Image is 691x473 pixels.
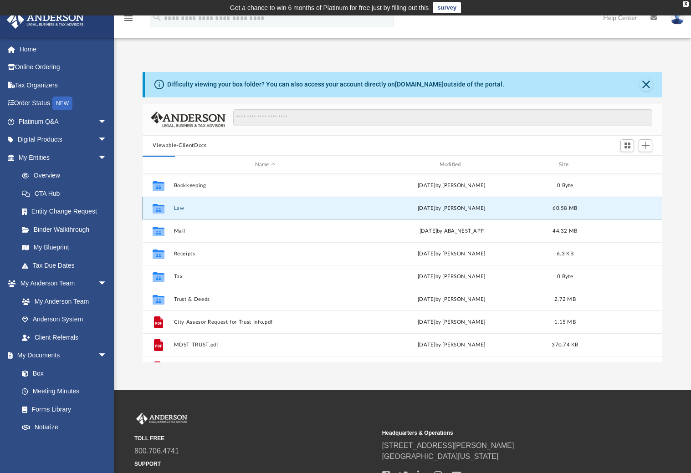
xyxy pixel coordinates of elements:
[13,328,116,346] a: Client Referrals
[433,2,461,13] a: survey
[174,228,357,234] button: Mail
[6,275,116,293] a: My Anderson Teamarrow_drop_down
[639,139,652,152] button: Add
[6,148,121,167] a: My Entitiesarrow_drop_down
[547,161,584,169] div: Size
[152,12,162,22] i: search
[13,418,116,437] a: Notarize
[13,256,121,275] a: Tax Due Dates
[395,81,444,88] a: [DOMAIN_NAME]
[233,109,652,127] input: Search files and folders
[6,58,121,76] a: Online Ordering
[683,1,689,7] div: close
[134,413,189,425] img: Anderson Advisors Platinum Portal
[98,131,116,149] span: arrow_drop_down
[174,183,357,188] button: Bookkeeping
[13,184,121,203] a: CTA Hub
[174,319,357,325] button: City Assesor Request for Trust Info.pdf
[620,139,634,152] button: Switch to Grid View
[6,112,121,131] a: Platinum Q&Aarrow_drop_down
[640,78,653,91] button: Close
[6,131,121,149] a: Digital Productsarrow_drop_down
[98,148,116,167] span: arrow_drop_down
[360,182,543,190] div: [DATE] by [PERSON_NAME]
[6,94,121,113] a: Order StatusNEW
[13,310,116,329] a: Anderson System
[123,17,134,24] a: menu
[360,227,543,235] div: [DATE] by ABA_NEST_APP
[360,341,543,349] div: [DATE] by [PERSON_NAME]
[13,400,112,418] a: Forms Library
[6,346,116,365] a: My Documentsarrow_drop_down
[174,205,357,211] button: Law
[134,447,179,455] a: 800.706.4741
[382,442,514,449] a: [STREET_ADDRESS][PERSON_NAME]
[382,453,499,460] a: [GEOGRAPHIC_DATA][US_STATE]
[360,250,543,258] div: [DATE] by [PERSON_NAME]
[98,275,116,293] span: arrow_drop_down
[6,436,116,454] a: Online Learningarrow_drop_down
[13,239,116,257] a: My Blueprint
[6,40,121,58] a: Home
[174,274,357,280] button: Tax
[554,320,576,325] span: 1.15 MB
[174,296,357,302] button: Trust & Deeds
[13,292,112,310] a: My Anderson Team
[98,346,116,365] span: arrow_drop_down
[167,80,504,89] div: Difficulty viewing your box folder? You can also access your account directly on outside of the p...
[174,251,357,257] button: Receipts
[134,434,376,442] small: TOLL FREE
[174,342,357,348] button: MDST TRUST.pdf
[147,161,169,169] div: id
[360,295,543,304] div: [DATE] by [PERSON_NAME]
[13,382,116,401] a: Meeting Minutes
[360,318,543,326] div: [DATE] by [PERSON_NAME]
[4,11,87,29] img: Anderson Advisors Platinum Portal
[382,429,624,437] small: Headquarters & Operations
[13,364,112,382] a: Box
[52,97,72,110] div: NEW
[13,220,121,239] a: Binder Walkthrough
[153,142,206,150] button: Viewable-ClientDocs
[360,273,543,281] div: [DATE] by [PERSON_NAME]
[360,204,543,213] div: [DATE] by [PERSON_NAME]
[558,274,573,279] span: 0 Byte
[98,436,116,455] span: arrow_drop_down
[13,203,121,221] a: Entity Change Request
[552,342,578,347] span: 370.74 KB
[134,460,376,468] small: SUPPORT
[123,13,134,24] i: menu
[553,206,578,211] span: 60.58 MB
[174,161,356,169] div: Name
[13,167,121,185] a: Overview
[554,297,576,302] span: 2.72 MB
[671,11,684,25] img: User Pic
[588,161,651,169] div: id
[360,161,543,169] div: Modified
[230,2,429,13] div: Get a chance to win 6 months of Platinum for free just by filling out this
[557,251,574,256] span: 6.3 KB
[553,229,578,234] span: 44.32 MB
[6,76,121,94] a: Tax Organizers
[98,112,116,131] span: arrow_drop_down
[558,183,573,188] span: 0 Byte
[143,174,662,363] div: grid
